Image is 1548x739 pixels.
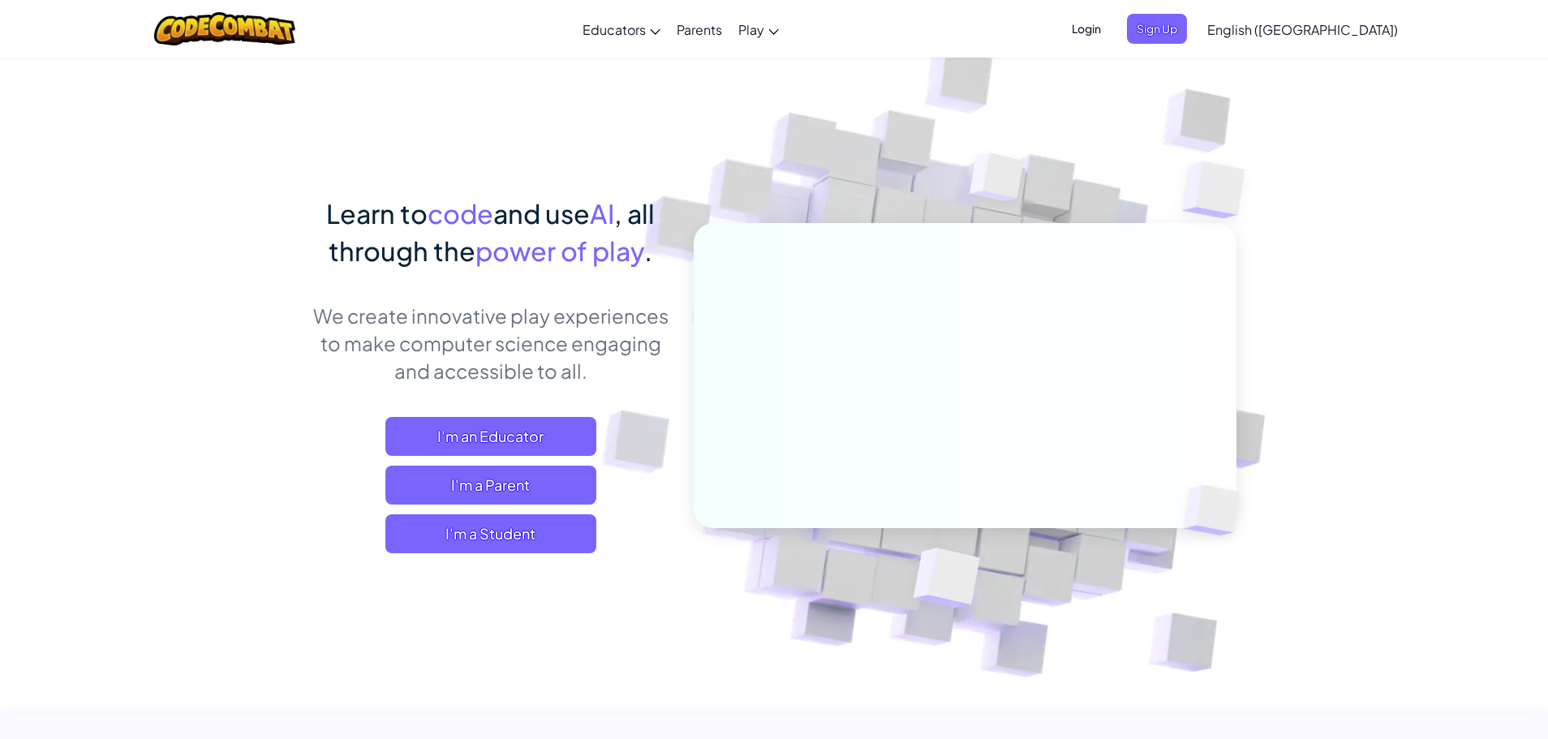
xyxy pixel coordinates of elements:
[475,234,644,267] span: power of play
[428,197,493,230] span: code
[1207,21,1398,38] span: English ([GEOGRAPHIC_DATA])
[730,7,787,51] a: Play
[326,197,428,230] span: Learn to
[590,197,614,230] span: AI
[1199,7,1406,51] a: English ([GEOGRAPHIC_DATA])
[669,7,730,51] a: Parents
[1062,14,1111,44] button: Login
[583,21,646,38] span: Educators
[493,197,590,230] span: and use
[385,417,596,456] a: I'm an Educator
[154,12,296,45] img: CodeCombat logo
[1150,122,1290,259] img: Overlap cubes
[385,466,596,505] a: I'm a Parent
[738,21,764,38] span: Play
[574,7,669,51] a: Educators
[644,234,652,267] span: .
[874,513,1019,648] img: Overlap cubes
[940,121,1056,242] img: Overlap cubes
[312,302,669,385] p: We create innovative play experiences to make computer science engaging and accessible to all.
[1157,451,1279,569] img: Overlap cubes
[385,514,596,553] button: I'm a Student
[1127,14,1187,44] button: Sign Up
